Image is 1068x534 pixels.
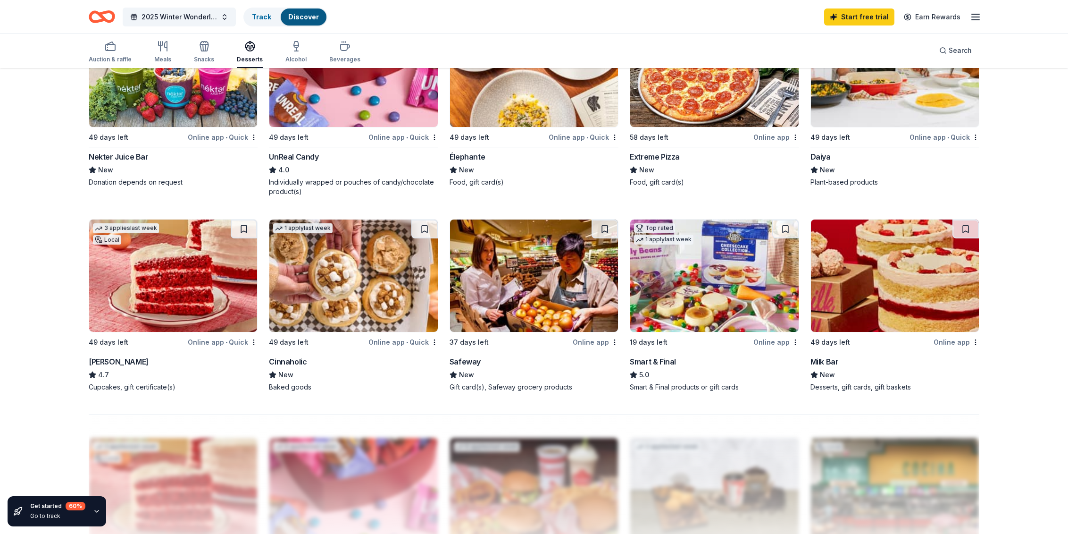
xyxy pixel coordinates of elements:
button: Snacks [194,37,214,68]
img: Image for Daiya [811,15,979,127]
span: • [586,134,588,141]
a: Start free trial [824,8,894,25]
span: • [225,339,227,346]
div: 1 apply last week [634,235,693,245]
div: Online app Quick [368,131,438,143]
div: Meals [154,56,171,63]
img: Image for Cinnaholic [269,220,437,332]
div: Extreme Pizza [630,151,680,162]
div: 49 days left [810,337,850,348]
a: Image for Daiya49 days leftOnline app•QuickDaiyaNewPlant-based products [810,14,979,187]
div: Alcohol [285,56,307,63]
a: Image for Nekter Juice Bar4 applieslast week49 days leftOnline app•QuickNekter Juice BarNewDonati... [89,14,258,187]
div: Desserts, gift cards, gift baskets [810,382,979,392]
span: 4.7 [98,369,109,381]
img: Image for Nekter Juice Bar [89,15,257,127]
div: 37 days left [450,337,489,348]
div: 49 days left [810,132,850,143]
span: • [225,134,227,141]
button: 2025 Winter Wonderland Comfort and Joy Fair [123,8,236,26]
span: • [406,339,408,346]
a: Image for Élephante1 applylast weekLocal49 days leftOnline app•QuickÉlephanteNewFood, gift card(s) [450,14,618,187]
span: Search [949,45,972,56]
button: Meals [154,37,171,68]
a: Image for Smart & FinalTop rated1 applylast week19 days leftOnline appSmart & Final5.0Smart & Fin... [630,219,799,392]
div: 1 apply last week [273,223,333,233]
a: Discover [288,13,319,21]
div: Online app Quick [909,131,979,143]
div: Food, gift card(s) [630,178,799,187]
img: Image for Milk Bar [811,220,979,332]
img: Image for Smart & Final [630,220,798,332]
span: New [459,369,474,381]
div: Élephante [450,151,485,162]
div: 49 days left [269,132,309,143]
div: Individually wrapped or pouches of candy/chocolate product(s) [269,178,438,196]
span: 2025 Winter Wonderland Comfort and Joy Fair [142,11,217,23]
div: [PERSON_NAME] [89,356,149,367]
div: Safeway [450,356,481,367]
div: Online app Quick [188,336,258,348]
span: New [639,164,654,176]
a: Image for Safeway37 days leftOnline appSafewayNewGift card(s), Safeway grocery products [450,219,618,392]
span: 4.0 [278,164,289,176]
div: Auction & raffle [89,56,132,63]
div: Milk Bar [810,356,839,367]
img: Image for Extreme Pizza [630,15,798,127]
div: Snacks [194,56,214,63]
div: 49 days left [89,337,128,348]
div: 19 days left [630,337,667,348]
img: Image for Safeway [450,220,618,332]
span: New [820,369,835,381]
button: Search [932,41,979,60]
div: Smart & Final products or gift cards [630,382,799,392]
div: Cinnaholic [269,356,307,367]
div: Desserts [237,56,263,63]
span: New [278,369,293,381]
div: Online app [573,336,618,348]
div: Local [93,235,121,245]
span: New [820,164,835,176]
a: Image for Susie Cakes3 applieslast weekLocal49 days leftOnline app•Quick[PERSON_NAME]4.7Cupcakes,... [89,219,258,392]
button: Beverages [329,37,360,68]
div: Cupcakes, gift certificate(s) [89,382,258,392]
div: Online app [934,336,979,348]
div: Get started [30,502,85,510]
div: Plant-based products [810,178,979,187]
div: 58 days left [630,132,668,143]
div: Online app [753,336,799,348]
span: New [98,164,113,176]
span: New [459,164,474,176]
div: Smart & Final [630,356,676,367]
div: 60 % [66,502,85,510]
a: Image for Milk Bar49 days leftOnline appMilk BarNewDesserts, gift cards, gift baskets [810,219,979,392]
div: Gift card(s), Safeway grocery products [450,382,618,392]
div: Online app Quick [549,131,618,143]
span: 5.0 [639,369,649,381]
div: UnReal Candy [269,151,318,162]
button: Alcohol [285,37,307,68]
button: Auction & raffle [89,37,132,68]
a: Image for Extreme Pizza58 days leftOnline appExtreme PizzaNewFood, gift card(s) [630,14,799,187]
div: Donation depends on request [89,178,258,187]
a: Image for UnReal Candy4 applieslast week49 days leftOnline app•QuickUnReal Candy4.0Individually w... [269,14,438,196]
div: Nekter Juice Bar [89,151,149,162]
a: Earn Rewards [898,8,966,25]
button: Desserts [237,37,263,68]
button: TrackDiscover [243,8,327,26]
div: Go to track [30,512,85,520]
div: Online app [753,131,799,143]
a: Image for Cinnaholic1 applylast week49 days leftOnline app•QuickCinnaholicNewBaked goods [269,219,438,392]
div: 49 days left [450,132,489,143]
span: • [406,134,408,141]
a: Track [252,13,271,21]
span: • [947,134,949,141]
img: Image for Élephante [450,15,618,127]
div: Online app Quick [188,131,258,143]
div: Top rated [634,223,675,233]
div: 3 applies last week [93,223,159,233]
div: 49 days left [269,337,309,348]
div: Daiya [810,151,831,162]
div: Online app Quick [368,336,438,348]
img: Image for Susie Cakes [89,220,257,332]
